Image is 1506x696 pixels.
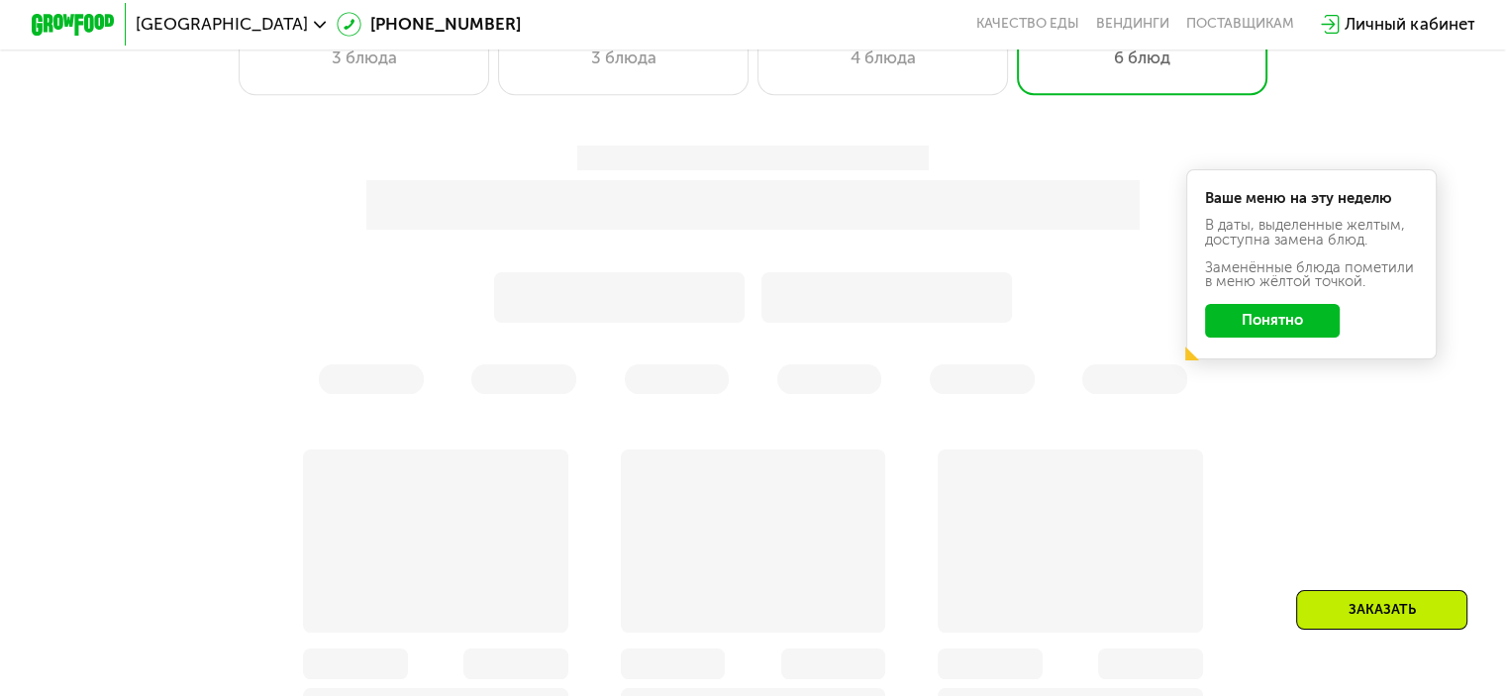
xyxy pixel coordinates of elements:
[976,16,1079,33] a: Качество еды
[1205,260,1419,290] div: Заменённые блюда пометили в меню жёлтой точкой.
[1096,16,1169,33] a: Вендинги
[1205,191,1419,206] div: Ваше меню на эту неделю
[1205,218,1419,248] div: В даты, выделенные желтым, доступна замена блюд.
[337,12,521,37] a: [PHONE_NUMBER]
[779,46,986,70] div: 4 блюда
[520,46,727,70] div: 3 блюда
[1296,590,1467,630] div: Заказать
[136,16,308,33] span: [GEOGRAPHIC_DATA]
[260,46,467,70] div: 3 блюда
[1039,46,1246,70] div: 6 блюд
[1205,304,1340,338] button: Понятно
[1186,16,1294,33] div: поставщикам
[1345,12,1474,37] div: Личный кабинет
